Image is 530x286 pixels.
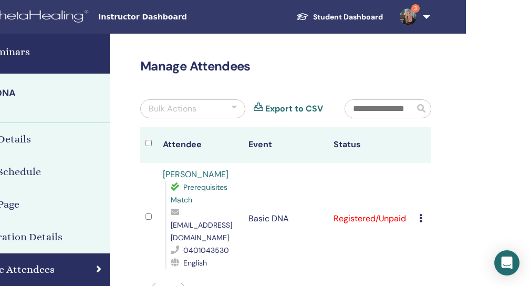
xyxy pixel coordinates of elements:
span: Prerequisites Match [171,182,227,205]
th: Attendee [158,127,243,163]
td: Basic DNA [243,163,329,274]
a: Export to CSV [265,103,323,115]
h2: Manage Attendees [140,59,431,74]
span: 0401043530 [183,246,229,255]
div: Bulk Actions [149,103,196,115]
span: 3 [411,4,420,13]
a: [PERSON_NAME] [163,169,228,180]
img: default.jpg [400,8,417,25]
th: Status [328,127,414,163]
img: graduation-cap-white.svg [296,12,309,21]
a: Student Dashboard [288,7,391,27]
span: [EMAIL_ADDRESS][DOMAIN_NAME] [171,220,232,242]
th: Event [243,127,329,163]
span: English [183,258,207,268]
span: Instructor Dashboard [98,12,256,23]
div: Open Intercom Messenger [494,250,519,275]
